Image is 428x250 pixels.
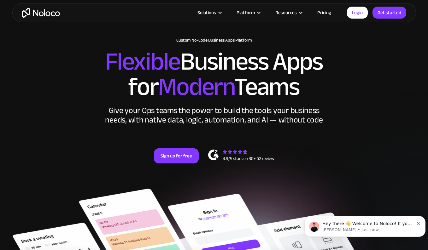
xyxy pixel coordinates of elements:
[190,9,229,17] div: Solutions
[19,49,410,99] h2: Business Apps for Teams
[105,38,180,85] span: Flexible
[154,148,199,163] a: Sign up for free
[302,203,428,247] iframe: Intercom notifications message
[267,9,309,17] div: Resources
[275,9,297,17] div: Resources
[104,106,325,125] div: Give your Ops teams the power to build the tools your business needs, with native data, logic, au...
[158,63,234,110] span: Modern
[22,8,60,18] a: home
[197,9,216,17] div: Solutions
[347,7,368,19] a: Login
[229,9,267,17] div: Platform
[19,38,410,43] h1: Custom No-Code Business Apps Platform
[372,7,406,19] a: Get started
[309,9,339,17] a: Pricing
[237,9,255,17] div: Platform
